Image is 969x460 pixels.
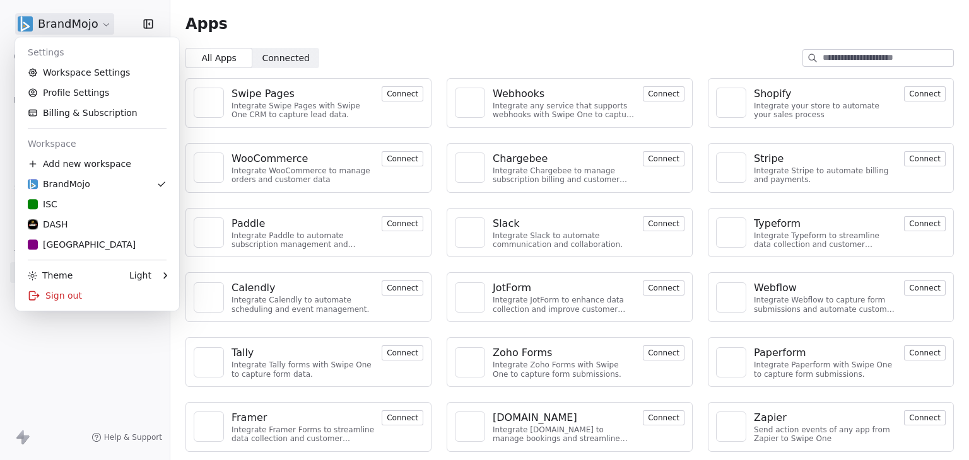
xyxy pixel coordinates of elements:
[28,179,38,189] img: BM_Icon_v1.svg
[20,83,174,103] a: Profile Settings
[28,178,90,190] div: BrandMojo
[20,62,174,83] a: Workspace Settings
[28,269,73,282] div: Theme
[28,198,57,210] div: ISC
[28,218,68,231] div: DASH
[28,238,136,251] div: [GEOGRAPHIC_DATA]
[20,134,174,154] div: Workspace
[20,42,174,62] div: Settings
[20,154,174,174] div: Add new workspace
[129,269,151,282] div: Light
[28,219,38,229] img: Dash-Circle_logo.png
[20,285,174,306] div: Sign out
[20,103,174,123] a: Billing & Subscription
